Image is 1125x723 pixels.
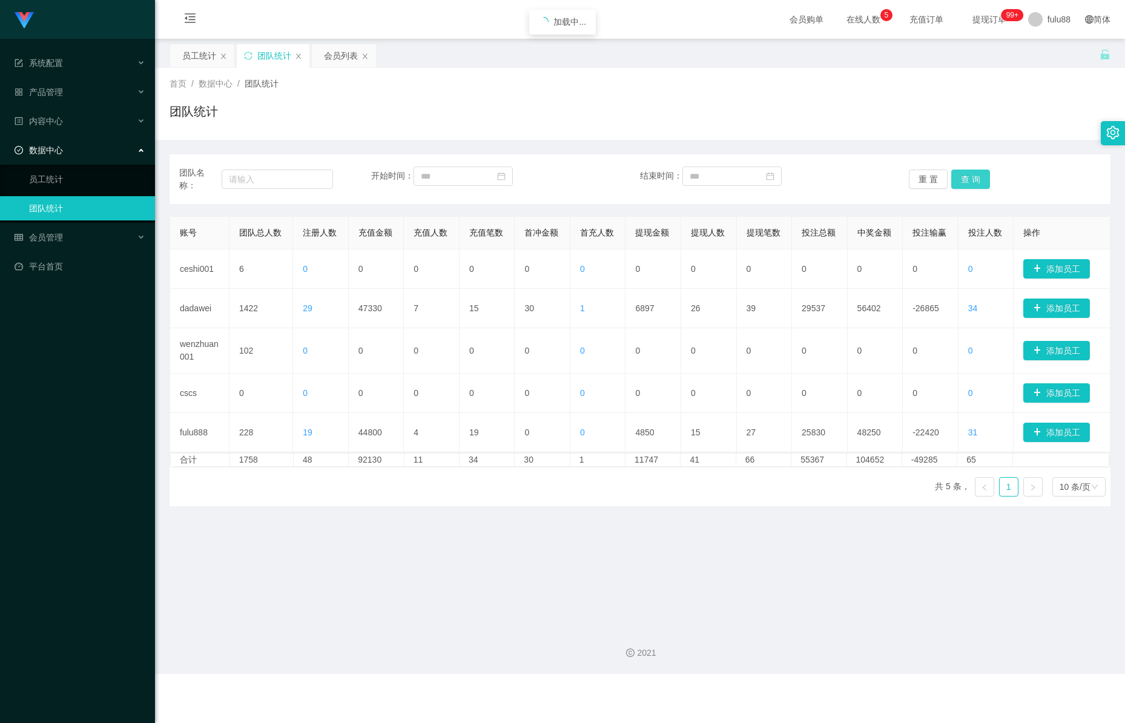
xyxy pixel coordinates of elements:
[539,17,549,27] i: icon: loading
[303,303,312,313] span: 29
[170,328,229,374] td: wenzhuan001
[15,117,23,125] i: 图标: profile
[681,289,737,328] td: 26
[460,249,515,289] td: 0
[191,79,194,88] span: /
[570,454,625,466] td: 1
[885,9,889,21] p: 5
[625,413,681,452] td: 4850
[237,79,240,88] span: /
[1023,477,1043,497] li: 下一页
[580,428,585,437] span: 0
[460,328,515,374] td: 0
[170,79,186,88] span: 首页
[580,303,585,313] span: 1
[515,454,570,466] td: 30
[358,228,392,237] span: 充值金额
[737,289,793,328] td: 39
[791,454,846,466] td: 55367
[1100,49,1110,60] i: 图标: unlock
[229,413,293,452] td: 228
[635,228,669,237] span: 提现金额
[324,44,358,67] div: 会员列表
[968,303,978,313] span: 34
[1023,423,1090,442] button: 图标: plus添加员工
[737,249,793,289] td: 0
[968,228,1002,237] span: 投注人数
[737,374,793,413] td: 0
[460,454,515,466] td: 34
[15,146,23,154] i: 图标: check-circle-o
[681,454,736,466] td: 41
[1023,299,1090,318] button: 图标: plus添加员工
[515,249,570,289] td: 0
[404,289,460,328] td: 7
[170,289,229,328] td: dadawei
[460,289,515,328] td: 15
[981,484,988,491] i: 图标: left
[469,228,503,237] span: 充值笔数
[15,58,63,68] span: 系统配置
[239,228,282,237] span: 团队总人数
[15,145,63,155] span: 数据中心
[170,102,218,120] h1: 团队统计
[404,454,460,466] td: 11
[903,249,958,289] td: 0
[244,51,252,60] i: 图标: sync
[625,249,681,289] td: 0
[903,289,958,328] td: -26865
[404,328,460,374] td: 0
[975,477,994,497] li: 上一页
[912,228,946,237] span: 投注输赢
[404,249,460,289] td: 0
[349,374,404,413] td: 0
[1001,9,1023,21] sup: 220
[29,196,145,220] a: 团队统计
[230,454,294,466] td: 1758
[404,413,460,452] td: 4
[957,454,1012,466] td: 65
[303,428,312,437] span: 19
[179,167,222,192] span: 团队名称：
[909,170,948,189] button: 重 置
[515,328,570,374] td: 0
[497,172,506,180] i: 图标: calendar
[15,116,63,126] span: 内容中心
[681,374,737,413] td: 0
[303,388,308,398] span: 0
[903,328,958,374] td: 0
[580,228,614,237] span: 首充人数
[515,413,570,452] td: 0
[1029,484,1037,491] i: 图标: right
[1023,228,1040,237] span: 操作
[229,289,293,328] td: 1422
[935,477,970,497] li: 共 5 条，
[15,59,23,67] i: 图标: form
[792,328,848,374] td: 0
[524,228,558,237] span: 首冲金额
[580,264,585,274] span: 0
[968,388,973,398] span: 0
[460,374,515,413] td: 0
[880,9,892,21] sup: 5
[29,167,145,191] a: 员工统计
[792,413,848,452] td: 25830
[848,328,903,374] td: 0
[1106,126,1120,139] i: 图标: setting
[515,289,570,328] td: 30
[303,264,308,274] span: 0
[1000,478,1018,496] a: 1
[414,228,447,237] span: 充值人数
[361,53,369,60] i: 图标: close
[229,374,293,413] td: 0
[681,249,737,289] td: 0
[625,374,681,413] td: 0
[792,289,848,328] td: 29537
[848,289,903,328] td: 56402
[349,249,404,289] td: 0
[515,374,570,413] td: 0
[553,17,586,27] span: 加载中...
[951,170,990,189] button: 查 询
[840,15,886,24] span: 在线人数
[968,264,973,274] span: 0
